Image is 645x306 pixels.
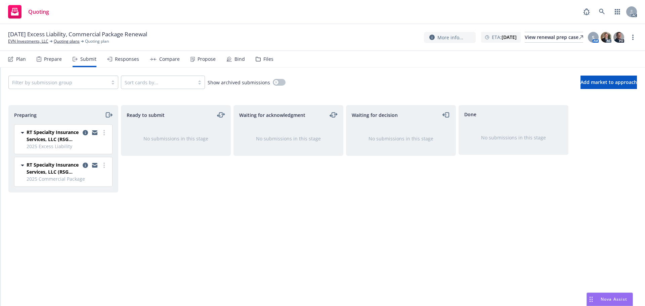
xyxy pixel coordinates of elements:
[357,135,445,142] div: No submissions in this stage
[27,175,108,182] span: 2025 Commercial Package
[245,135,332,142] div: No submissions in this stage
[91,161,99,169] a: copy logging email
[217,111,225,119] a: moveLeftRight
[464,111,476,118] span: Done
[424,32,476,43] button: More info...
[28,9,49,14] span: Quoting
[263,56,273,62] div: Files
[91,129,99,137] a: copy logging email
[629,33,637,41] a: more
[330,111,338,119] a: moveLeftRight
[611,5,624,18] a: Switch app
[239,112,305,119] span: Waiting for acknowledgment
[595,5,609,18] a: Search
[85,38,109,44] span: Quoting plan
[492,34,517,41] span: ETA :
[442,111,450,119] a: moveLeft
[115,56,139,62] div: Responses
[525,32,583,42] div: View renewal prep case
[132,135,220,142] div: No submissions in this stage
[502,34,517,40] strong: [DATE]
[81,161,89,169] a: copy logging email
[198,56,216,62] div: Propose
[580,79,637,85] span: Add market to approach
[8,30,147,38] span: [DATE] Excess Liability, Commercial Package Renewal
[601,296,627,302] span: Nova Assist
[587,293,633,306] button: Nova Assist
[592,34,595,41] span: S
[80,56,96,62] div: Submit
[437,34,463,41] span: More info...
[8,38,48,44] a: EVN Investments, LLC
[159,56,180,62] div: Compare
[127,112,165,119] span: Ready to submit
[234,56,245,62] div: Bind
[104,111,113,119] a: moveRight
[14,112,37,119] span: Preparing
[580,76,637,89] button: Add market to approach
[27,129,80,143] span: RT Specialty Insurance Services, LLC (RSG Specialty, LLC)
[54,38,80,44] a: Quoting plans
[27,161,80,175] span: RT Specialty Insurance Services, LLC (RSG Specialty, LLC)
[587,293,595,306] div: Drag to move
[470,134,557,141] div: No submissions in this stage
[81,129,89,137] a: copy logging email
[100,161,108,169] a: more
[613,32,624,43] img: photo
[27,143,108,150] span: 2025 Excess Liability
[580,5,593,18] a: Report a Bug
[352,112,398,119] span: Waiting for decision
[5,2,52,21] a: Quoting
[44,56,62,62] div: Prepare
[16,56,26,62] div: Plan
[525,32,583,43] a: View renewal prep case
[208,79,270,86] span: Show archived submissions
[100,129,108,137] a: more
[601,32,611,43] img: photo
